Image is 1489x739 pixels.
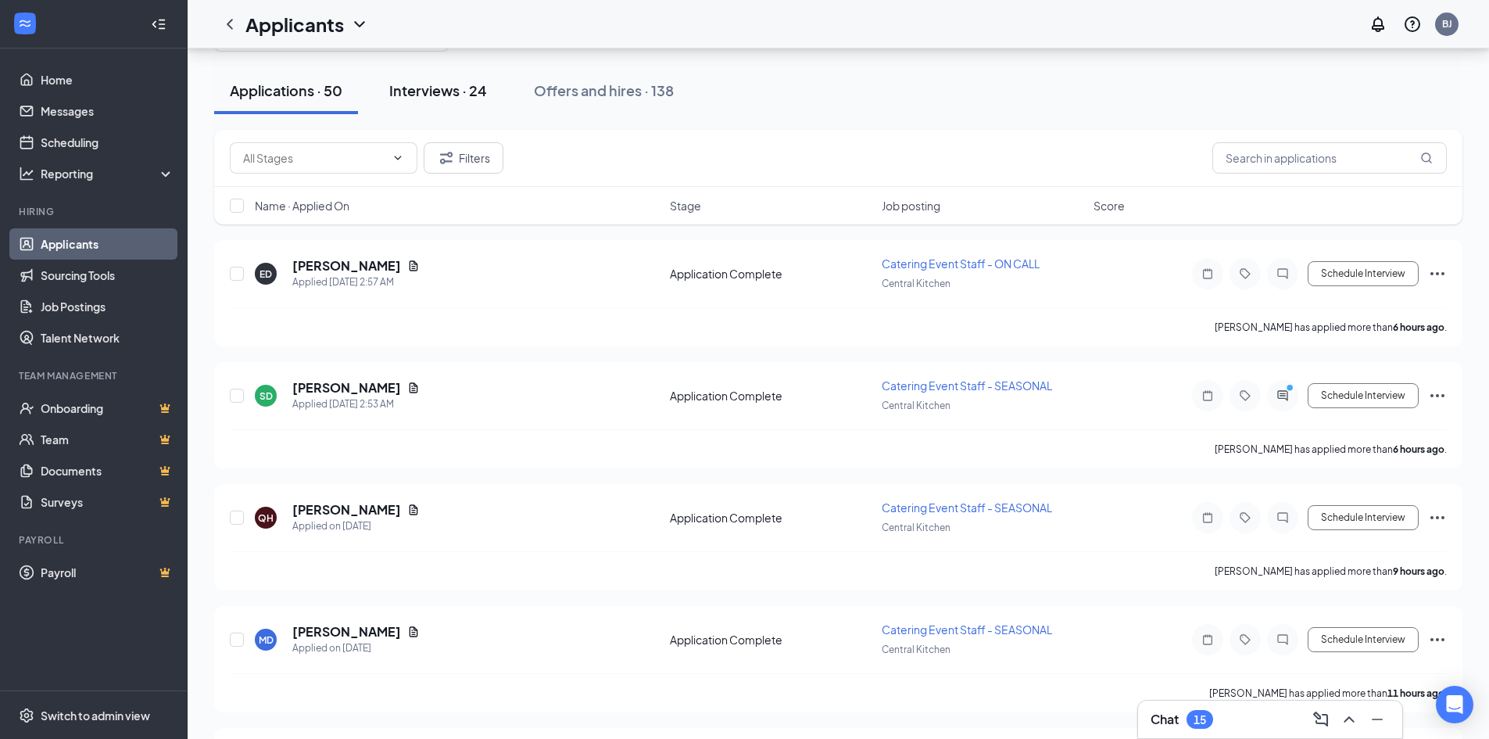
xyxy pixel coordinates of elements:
[670,198,701,213] span: Stage
[1236,511,1255,524] svg: Tag
[1198,633,1217,646] svg: Note
[292,518,420,534] div: Applied on [DATE]
[1273,511,1292,524] svg: ChatInactive
[670,266,872,282] div: Application Complete
[407,504,420,516] svg: Document
[670,388,872,404] div: Application Complete
[1236,267,1255,280] svg: Tag
[41,64,174,95] a: Home
[1215,443,1447,456] p: [PERSON_NAME] has applied more than .
[292,396,420,412] div: Applied [DATE] 2:53 AM
[1308,627,1419,652] button: Schedule Interview
[1198,267,1217,280] svg: Note
[882,400,950,411] span: Central Kitchen
[350,15,369,34] svg: ChevronDown
[292,379,401,396] h5: [PERSON_NAME]
[1393,443,1444,455] b: 6 hours ago
[151,16,166,32] svg: Collapse
[259,633,274,647] div: MD
[1428,630,1447,649] svg: Ellipses
[882,378,1052,393] span: Catering Event Staff - SEASONAL
[292,623,401,640] h5: [PERSON_NAME]
[41,166,175,181] div: Reporting
[1393,321,1444,333] b: 6 hours ago
[41,557,174,588] a: PayrollCrown
[670,510,872,526] div: Application Complete
[292,501,401,518] h5: [PERSON_NAME]
[1198,511,1217,524] svg: Note
[19,166,34,181] svg: Analysis
[1093,198,1125,213] span: Score
[882,278,950,289] span: Central Kitchen
[260,389,273,403] div: SD
[534,81,674,100] div: Offers and hires · 138
[882,256,1040,271] span: Catering Event Staff - ON CALL
[41,127,174,158] a: Scheduling
[882,522,950,533] span: Central Kitchen
[292,640,420,656] div: Applied on [DATE]
[1198,389,1217,402] svg: Note
[41,291,174,322] a: Job Postings
[41,260,174,291] a: Sourcing Tools
[41,322,174,353] a: Talent Network
[407,626,420,638] svg: Document
[407,382,420,394] svg: Document
[1312,710,1330,729] svg: ComposeMessage
[41,455,174,486] a: DocumentsCrown
[1442,17,1452,30] div: BJ
[882,198,940,213] span: Job posting
[1283,383,1301,396] svg: PrimaryDot
[407,260,420,272] svg: Document
[1194,713,1206,726] div: 15
[1368,710,1387,729] svg: Minimize
[1209,687,1447,700] p: [PERSON_NAME] has applied more than .
[1212,142,1447,174] input: Search in applications
[260,267,272,281] div: ED
[424,142,503,174] button: Filter Filters
[1428,264,1447,283] svg: Ellipses
[1428,508,1447,527] svg: Ellipses
[255,198,349,213] span: Name · Applied On
[19,708,34,723] svg: Settings
[1436,686,1473,723] div: Open Intercom Messenger
[1365,707,1390,732] button: Minimize
[41,393,174,424] a: OnboardingCrown
[292,274,420,290] div: Applied [DATE] 2:57 AM
[220,15,239,34] svg: ChevronLeft
[670,632,872,648] div: Application Complete
[41,424,174,455] a: TeamCrown
[1337,707,1362,732] button: ChevronUp
[41,95,174,127] a: Messages
[243,149,385,167] input: All Stages
[245,11,344,38] h1: Applicants
[1308,261,1419,286] button: Schedule Interview
[230,81,342,100] div: Applications · 50
[1273,267,1292,280] svg: ChatInactive
[1273,389,1292,402] svg: ActiveChat
[1273,633,1292,646] svg: ChatInactive
[41,228,174,260] a: Applicants
[1215,565,1447,578] p: [PERSON_NAME] has applied more than .
[1215,321,1447,334] p: [PERSON_NAME] has applied more than .
[1308,383,1419,408] button: Schedule Interview
[292,257,401,274] h5: [PERSON_NAME]
[19,205,171,218] div: Hiring
[437,149,456,167] svg: Filter
[1340,710,1358,729] svg: ChevronUp
[1369,15,1387,34] svg: Notifications
[1420,152,1433,164] svg: MagnifyingGlass
[882,500,1052,515] span: Catering Event Staff - SEASONAL
[1428,386,1447,405] svg: Ellipses
[41,708,150,723] div: Switch to admin view
[1393,565,1444,577] b: 9 hours ago
[389,81,487,100] div: Interviews · 24
[258,511,274,525] div: QH
[882,644,950,655] span: Central Kitchen
[17,16,33,31] svg: WorkstreamLogo
[1236,633,1255,646] svg: Tag
[392,152,404,164] svg: ChevronDown
[1308,707,1333,732] button: ComposeMessage
[1151,711,1179,728] h3: Chat
[1403,15,1422,34] svg: QuestionInfo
